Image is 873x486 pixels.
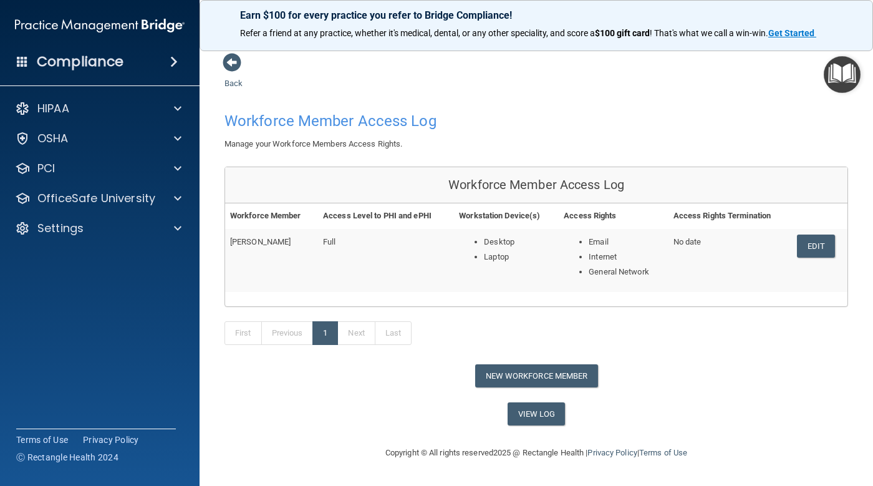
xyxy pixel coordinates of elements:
[224,139,402,148] span: Manage your Workforce Members Access Rights.
[224,321,262,345] a: First
[15,13,185,38] img: PMB logo
[589,265,663,279] li: General Network
[261,321,314,345] a: Previous
[37,191,155,206] p: OfficeSafe University
[15,131,181,146] a: OSHA
[454,203,559,229] th: Workstation Device(s)
[15,161,181,176] a: PCI
[508,402,566,425] a: View Log
[224,113,527,129] h4: Workforce Member Access Log
[650,28,768,38] span: ! That's what we call a win-win.
[16,451,118,464] span: Ⓒ Rectangle Health 2024
[15,101,181,116] a: HIPAA
[15,191,181,206] a: OfficeSafe University
[37,131,69,146] p: OSHA
[240,28,595,38] span: Refer a friend at any practice, whether it's medical, dental, or any other speciality, and score a
[16,434,68,446] a: Terms of Use
[240,9,832,21] p: Earn $100 for every practice you refer to Bridge Compliance!
[595,28,650,38] strong: $100 gift card
[824,56,861,93] button: Open Resource Center
[230,237,291,246] span: [PERSON_NAME]
[224,64,243,88] a: Back
[768,28,814,38] strong: Get Started
[475,364,598,387] button: New Workforce Member
[484,235,554,250] li: Desktop
[589,250,663,265] li: Internet
[309,433,764,473] div: Copyright © All rights reserved 2025 @ Rectangle Health | |
[375,321,412,345] a: Last
[323,237,335,246] span: Full
[639,448,687,457] a: Terms of Use
[312,321,338,345] a: 1
[484,250,554,265] li: Laptop
[83,434,139,446] a: Privacy Policy
[318,203,454,229] th: Access Level to PHI and ePHI
[797,235,835,258] a: Edit
[37,101,69,116] p: HIPAA
[589,235,663,250] li: Email
[37,221,84,236] p: Settings
[225,167,847,203] div: Workforce Member Access Log
[37,161,55,176] p: PCI
[768,28,816,38] a: Get Started
[559,203,668,229] th: Access Rights
[37,53,123,70] h4: Compliance
[668,203,792,229] th: Access Rights Termination
[15,221,181,236] a: Settings
[337,321,375,345] a: Next
[225,203,318,229] th: Workforce Member
[587,448,637,457] a: Privacy Policy
[673,237,702,246] span: No date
